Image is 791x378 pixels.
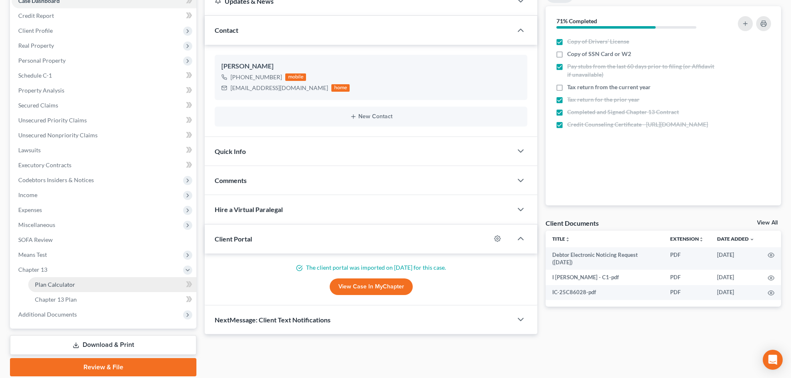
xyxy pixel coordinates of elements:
span: Schedule C-1 [18,72,52,79]
span: Client Profile [18,27,53,34]
td: PDF [664,247,710,270]
div: home [331,84,350,92]
span: Chapter 13 [18,266,47,273]
strong: 71% Completed [556,17,597,24]
span: Income [18,191,37,198]
a: Unsecured Nonpriority Claims [12,128,196,143]
span: Copy of Drivers’ License [567,37,629,46]
span: Property Analysis [18,87,64,94]
a: Credit Report [12,8,196,23]
span: Credit Report [18,12,54,19]
span: Unsecured Priority Claims [18,117,87,124]
a: Titleunfold_more [552,236,570,242]
td: Debtor Electronic Noticing Request ([DATE]) [546,247,664,270]
a: Property Analysis [12,83,196,98]
span: Expenses [18,206,42,213]
span: Codebtors Insiders & Notices [18,176,94,183]
span: Real Property [18,42,54,49]
i: unfold_more [699,237,704,242]
a: Review & File [10,358,196,376]
span: Contact [215,26,238,34]
span: Personal Property [18,57,66,64]
span: Comments [215,176,247,184]
span: Plan Calculator [35,281,75,288]
a: Chapter 13 Plan [28,292,196,307]
a: View All [757,220,778,226]
span: SOFA Review [18,236,53,243]
a: SOFA Review [12,232,196,247]
div: [PHONE_NUMBER] [230,73,282,81]
span: Pay stubs from the last 60 days prior to filing (or Affidavit if unavailable) [567,62,715,79]
span: Completed and Signed Chapter 13 Contract [567,108,679,116]
a: Extensionunfold_more [670,236,704,242]
span: Quick Info [215,147,246,155]
span: Unsecured Nonpriority Claims [18,132,98,139]
a: Plan Calculator [28,277,196,292]
td: [DATE] [710,285,761,300]
a: Secured Claims [12,98,196,113]
div: [PERSON_NAME] [221,61,521,71]
span: Tax return for the prior year [567,95,639,104]
span: Hire a Virtual Paralegal [215,205,283,213]
td: PDF [664,270,710,285]
span: Executory Contracts [18,161,71,168]
p: The client portal was imported on [DATE] for this case. [215,263,527,272]
span: Secured Claims [18,102,58,109]
a: Executory Contracts [12,158,196,173]
a: Date Added expand_more [717,236,754,242]
span: Copy of SSN Card or W2 [567,50,631,58]
i: unfold_more [565,237,570,242]
td: [DATE] [710,247,761,270]
a: Lawsuits [12,143,196,158]
span: Additional Documents [18,311,77,318]
span: Credit Counseling Certificate - [URL][DOMAIN_NAME] [567,120,708,129]
div: [EMAIL_ADDRESS][DOMAIN_NAME] [230,84,328,92]
span: NextMessage: Client Text Notifications [215,316,331,324]
span: Miscellaneous [18,221,55,228]
a: Schedule C-1 [12,68,196,83]
button: New Contact [221,113,521,120]
span: Chapter 13 Plan [35,296,77,303]
td: [DATE] [710,270,761,285]
a: Download & Print [10,335,196,355]
a: View Case in MyChapter [330,278,413,295]
td: IC-25C86028-pdf [546,285,664,300]
td: I [PERSON_NAME] - C1-pdf [546,270,664,285]
a: Unsecured Priority Claims [12,113,196,128]
span: Lawsuits [18,146,41,154]
div: Open Intercom Messenger [763,350,783,370]
td: PDF [664,285,710,300]
div: Client Documents [546,219,599,227]
i: expand_more [749,237,754,242]
div: mobile [285,73,306,81]
span: Client Portal [215,235,252,243]
span: Tax return from the current year [567,83,651,91]
span: Means Test [18,251,47,258]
